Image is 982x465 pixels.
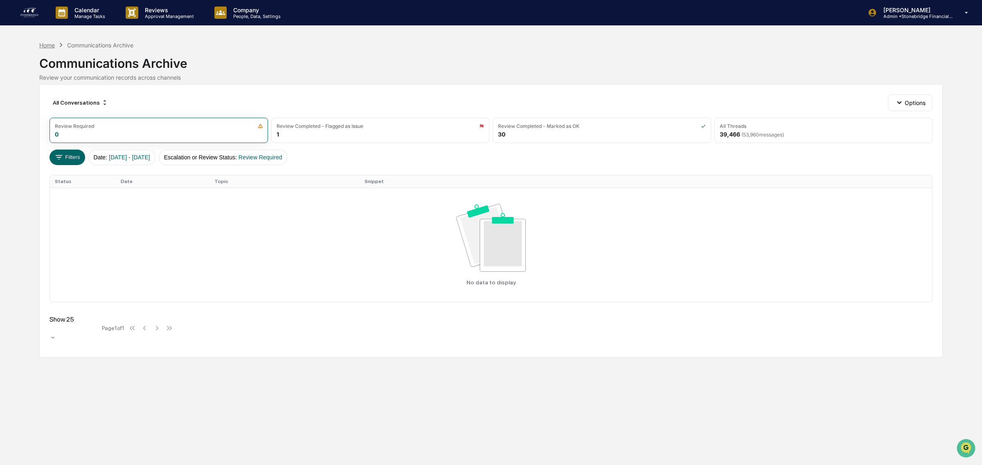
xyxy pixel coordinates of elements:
div: Page 1 of 1 [102,325,124,331]
p: Approval Management [138,13,198,19]
div: 0 [55,131,59,138]
p: Reviews [138,7,198,13]
a: Powered byPylon [58,138,99,145]
p: How can we help? [8,17,149,30]
div: Start new chat [28,63,134,71]
p: People, Data, Settings [227,13,285,19]
span: ( 53,960 messages) [741,132,784,138]
p: Calendar [68,7,109,13]
div: 🖐️ [8,104,15,110]
span: Preclearance [16,103,53,111]
th: Snippet [360,175,932,188]
img: logo [20,6,39,19]
button: Date:[DATE] - [DATE] [88,150,155,165]
div: Review Completed - Marked as OK [498,123,579,129]
a: 🖐️Preclearance [5,100,56,114]
div: Review Completed - Flagged as Issue [277,123,363,129]
button: Filters [50,150,85,165]
img: 1746055101610-c473b297-6a78-478c-a979-82029cc54cd1 [8,63,23,77]
button: Escalation or Review Status:Review Required [159,150,288,165]
div: 1 [277,131,279,138]
span: [DATE] - [DATE] [109,154,150,161]
th: Date [116,175,209,188]
span: Attestations [68,103,101,111]
div: Show 25 [50,315,99,323]
a: 🗄️Attestations [56,100,105,114]
div: 39,466 [720,131,784,138]
span: Data Lookup [16,118,52,127]
p: Company [227,7,285,13]
p: [PERSON_NAME] [877,7,953,13]
div: 30 [498,131,505,138]
span: Review Required [239,154,282,161]
p: No data to display [466,279,516,286]
div: Communications Archive [67,42,133,49]
iframe: Open customer support [956,438,978,460]
img: icon [701,123,706,129]
img: No data available [456,204,526,272]
span: Pylon [81,139,99,145]
div: All Threads [720,123,746,129]
div: Home [39,42,55,49]
button: Start new chat [139,65,149,75]
img: icon [258,123,263,129]
div: Communications Archive [39,49,943,71]
div: Review Required [55,123,94,129]
p: Admin • Stonebridge Financial Group [877,13,953,19]
th: Topic [209,175,360,188]
th: Status [50,175,116,188]
div: 🗄️ [59,104,66,110]
div: We're available if you need us! [28,71,104,77]
p: Manage Tasks [68,13,109,19]
a: 🔎Data Lookup [5,115,55,130]
button: Options [888,94,932,111]
div: Review your communication records across channels [39,74,943,81]
div: All Conversations [50,96,111,109]
img: icon [479,123,484,129]
div: 🔎 [8,119,15,126]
